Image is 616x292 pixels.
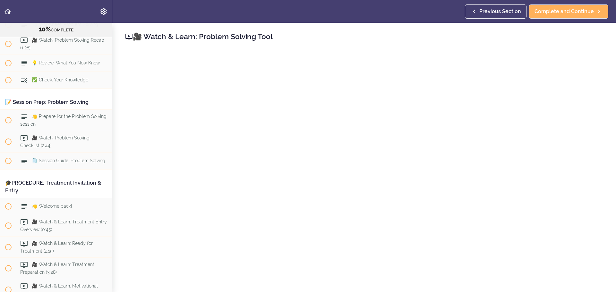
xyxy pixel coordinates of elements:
svg: Back to course curriculum [4,8,12,15]
span: 🎥 Watch & Learn: Treatment Entry Overview (0:45) [20,219,107,232]
span: 🎥 Watch: Problem Solving Checklist (2:44) [20,135,90,148]
span: 👋 Welcome back! [32,204,72,209]
span: 🎥 Watch & Learn: Treatment Preparation (3:28) [20,262,94,275]
svg: Settings Menu [100,8,107,15]
span: 👋 Prepare for the Problem Solving session [20,114,107,126]
span: 💡 Review: What You Now Know [32,60,100,65]
span: 🎥 Watch & Learn: Ready for Treatment (2:15) [20,241,93,253]
h2: 🎥 Watch & Learn: Problem Solving Tool [125,31,603,42]
a: Complete and Continue [529,4,608,19]
span: 🎥 Watch: Problem Solving Recap (1:28) [20,38,104,50]
div: COMPLETE [8,25,104,34]
span: 10% [38,25,51,33]
span: 🗒️ Session Guide: Problem Solving [32,158,105,163]
span: Complete and Continue [535,8,594,15]
span: Previous Section [479,8,521,15]
span: ✅ Check: Your Knowledge [32,77,88,82]
a: Previous Section [465,4,526,19]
